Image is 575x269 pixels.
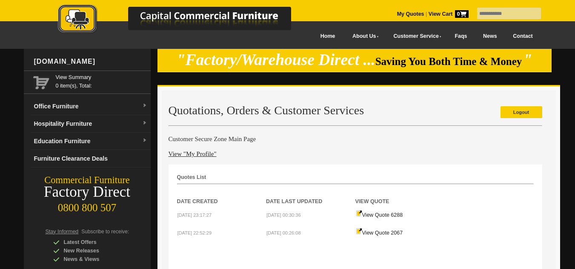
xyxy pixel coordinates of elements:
span: Stay Informed [46,229,79,235]
a: View Quote 6288 [356,212,403,218]
span: 0 item(s), Total: [56,73,147,89]
div: Commercial Furniture [24,174,151,186]
a: Office Furnituredropdown [31,98,151,115]
strong: View Cart [429,11,469,17]
a: My Quotes [397,11,424,17]
em: "Factory/Warehouse Direct ... [177,51,375,68]
strong: Quotes List [177,174,206,180]
a: Faqs [447,27,475,46]
div: [DOMAIN_NAME] [31,49,151,74]
div: Latest Offers [53,238,134,246]
h4: Customer Secure Zone Main Page [169,135,542,143]
a: Capital Commercial Furniture Logo [34,4,332,38]
a: View Summary [56,73,147,82]
img: Quote-icon [356,210,362,217]
div: 0800 800 507 [24,198,151,214]
span: 0 [455,10,469,18]
th: View Quote [355,184,445,206]
img: Quote-icon [356,228,362,235]
span: Saving You Both Time & Money [375,56,522,67]
a: Hospitality Furnituredropdown [31,115,151,133]
small: [DATE] 00:30:36 [266,212,301,218]
a: View Cart0 [427,11,468,17]
img: dropdown [142,103,147,108]
a: Contact [505,27,541,46]
small: [DATE] 23:17:27 [177,212,212,218]
img: dropdown [142,121,147,126]
a: View Quote 2067 [356,230,403,236]
div: New Releases [53,246,134,255]
small: [DATE] 22:52:29 [177,230,212,235]
a: Customer Service [384,27,446,46]
a: Logout [501,106,542,118]
a: View "My Profile" [169,150,217,157]
a: Education Furnituredropdown [31,133,151,150]
span: Subscribe to receive: [81,229,129,235]
div: News & Views [53,255,134,263]
th: Date Last Updated [266,184,355,206]
div: Factory Direct [24,186,151,198]
th: Date Created [177,184,266,206]
em: " [524,51,532,68]
a: About Us [343,27,384,46]
h2: Quotations, Orders & Customer Services [169,104,542,117]
a: News [475,27,505,46]
a: Furniture Clearance Deals [31,150,151,167]
img: dropdown [142,138,147,143]
img: Capital Commercial Furniture Logo [34,4,332,35]
small: [DATE] 00:26:08 [266,230,301,235]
